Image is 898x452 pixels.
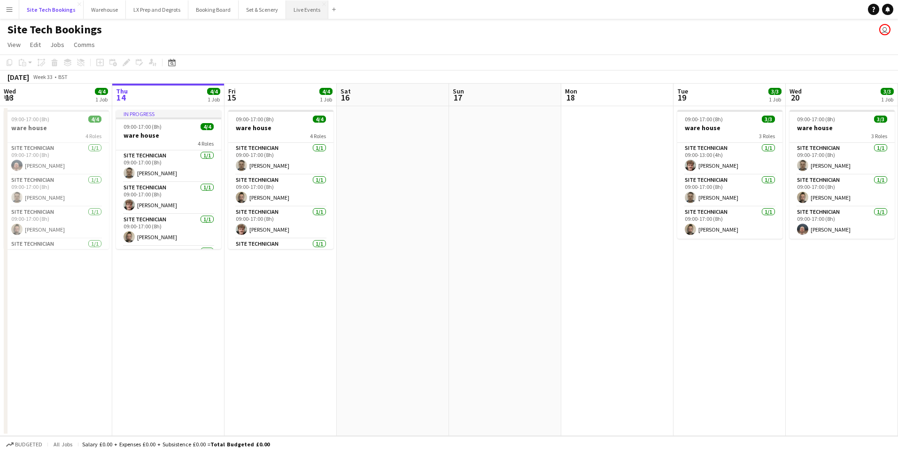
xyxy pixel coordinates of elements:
[8,23,102,37] h1: Site Tech Bookings
[676,92,688,103] span: 19
[228,124,333,132] h3: ware house
[769,96,781,103] div: 1 Job
[116,110,221,117] div: In progress
[677,175,782,207] app-card-role: Site Technician1/109:00-17:00 (8h)[PERSON_NAME]
[4,239,109,271] app-card-role: Site Technician1/109:00-17:00 (8h)
[201,123,214,130] span: 4/4
[30,40,41,49] span: Edit
[319,88,333,95] span: 4/4
[790,175,895,207] app-card-role: Site Technician1/109:00-17:00 (8h)[PERSON_NAME]
[286,0,328,19] button: Live Events
[19,0,84,19] button: Site Tech Bookings
[228,87,236,95] span: Fri
[341,87,351,95] span: Sat
[116,150,221,182] app-card-role: Site Technician1/109:00-17:00 (8h)[PERSON_NAME]
[8,72,29,82] div: [DATE]
[790,207,895,239] app-card-role: Site Technician1/109:00-17:00 (8h)[PERSON_NAME]
[310,132,326,140] span: 4 Roles
[4,39,24,51] a: View
[2,92,16,103] span: 13
[5,439,44,450] button: Budgeted
[881,88,894,95] span: 3/3
[228,175,333,207] app-card-role: Site Technician1/109:00-17:00 (8h)[PERSON_NAME]
[124,123,162,130] span: 09:00-17:00 (8h)
[677,207,782,239] app-card-role: Site Technician1/109:00-17:00 (8h)[PERSON_NAME]
[790,143,895,175] app-card-role: Site Technician1/109:00-17:00 (8h)[PERSON_NAME]
[11,116,49,123] span: 09:00-17:00 (8h)
[208,96,220,103] div: 1 Job
[453,87,464,95] span: Sun
[677,110,782,239] app-job-card: 09:00-17:00 (8h)3/3ware house3 RolesSite Technician1/109:00-13:00 (4h)[PERSON_NAME]Site Technicia...
[4,124,109,132] h3: ware house
[116,110,221,249] app-job-card: In progress09:00-17:00 (8h)4/4ware house4 RolesSite Technician1/109:00-17:00 (8h)[PERSON_NAME]Sit...
[879,24,890,35] app-user-avatar: Andrew Gorman
[116,87,128,95] span: Thu
[313,116,326,123] span: 4/4
[50,40,64,49] span: Jobs
[116,131,221,140] h3: ware house
[788,92,802,103] span: 20
[768,88,782,95] span: 3/3
[4,87,16,95] span: Wed
[15,441,42,448] span: Budgeted
[685,116,723,123] span: 09:00-17:00 (8h)
[116,214,221,246] app-card-role: Site Technician1/109:00-17:00 (8h)[PERSON_NAME]
[207,88,220,95] span: 4/4
[115,92,128,103] span: 14
[762,116,775,123] span: 3/3
[210,441,270,448] span: Total Budgeted £0.00
[74,40,95,49] span: Comms
[790,110,895,239] app-job-card: 09:00-17:00 (8h)3/3ware house3 RolesSite Technician1/109:00-17:00 (8h)[PERSON_NAME]Site Technicia...
[874,116,887,123] span: 3/3
[228,239,333,271] app-card-role: Site Technician1/109:00-17:00 (8h)
[4,110,109,249] app-job-card: 09:00-17:00 (8h)4/4ware house4 RolesSite Technician1/109:00-17:00 (8h)[PERSON_NAME]Site Technicia...
[565,87,577,95] span: Mon
[52,441,74,448] span: All jobs
[228,207,333,239] app-card-role: Site Technician1/109:00-17:00 (8h)[PERSON_NAME]
[116,246,221,278] app-card-role: Site Technician1/1
[26,39,45,51] a: Edit
[31,73,54,80] span: Week 33
[677,143,782,175] app-card-role: Site Technician1/109:00-13:00 (4h)[PERSON_NAME]
[95,96,108,103] div: 1 Job
[228,110,333,249] app-job-card: 09:00-17:00 (8h)4/4ware house4 RolesSite Technician1/109:00-17:00 (8h)[PERSON_NAME]Site Technicia...
[881,96,893,103] div: 1 Job
[4,175,109,207] app-card-role: Site Technician1/109:00-17:00 (8h)[PERSON_NAME]
[85,132,101,140] span: 4 Roles
[4,207,109,239] app-card-role: Site Technician1/109:00-17:00 (8h)[PERSON_NAME]
[188,0,239,19] button: Booking Board
[451,92,464,103] span: 17
[82,441,270,448] div: Salary £0.00 + Expenses £0.00 + Subsistence £0.00 =
[871,132,887,140] span: 3 Roles
[564,92,577,103] span: 18
[797,116,835,123] span: 09:00-17:00 (8h)
[790,87,802,95] span: Wed
[320,96,332,103] div: 1 Job
[239,0,286,19] button: Set & Scenery
[84,0,126,19] button: Warehouse
[88,116,101,123] span: 4/4
[116,182,221,214] app-card-role: Site Technician1/109:00-17:00 (8h)[PERSON_NAME]
[4,143,109,175] app-card-role: Site Technician1/109:00-17:00 (8h)[PERSON_NAME]
[759,132,775,140] span: 3 Roles
[46,39,68,51] a: Jobs
[236,116,274,123] span: 09:00-17:00 (8h)
[339,92,351,103] span: 16
[790,124,895,132] h3: ware house
[677,124,782,132] h3: ware house
[228,143,333,175] app-card-role: Site Technician1/109:00-17:00 (8h)[PERSON_NAME]
[227,92,236,103] span: 15
[70,39,99,51] a: Comms
[126,0,188,19] button: LX Prep and Degrots
[677,87,688,95] span: Tue
[95,88,108,95] span: 4/4
[58,73,68,80] div: BST
[8,40,21,49] span: View
[198,140,214,147] span: 4 Roles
